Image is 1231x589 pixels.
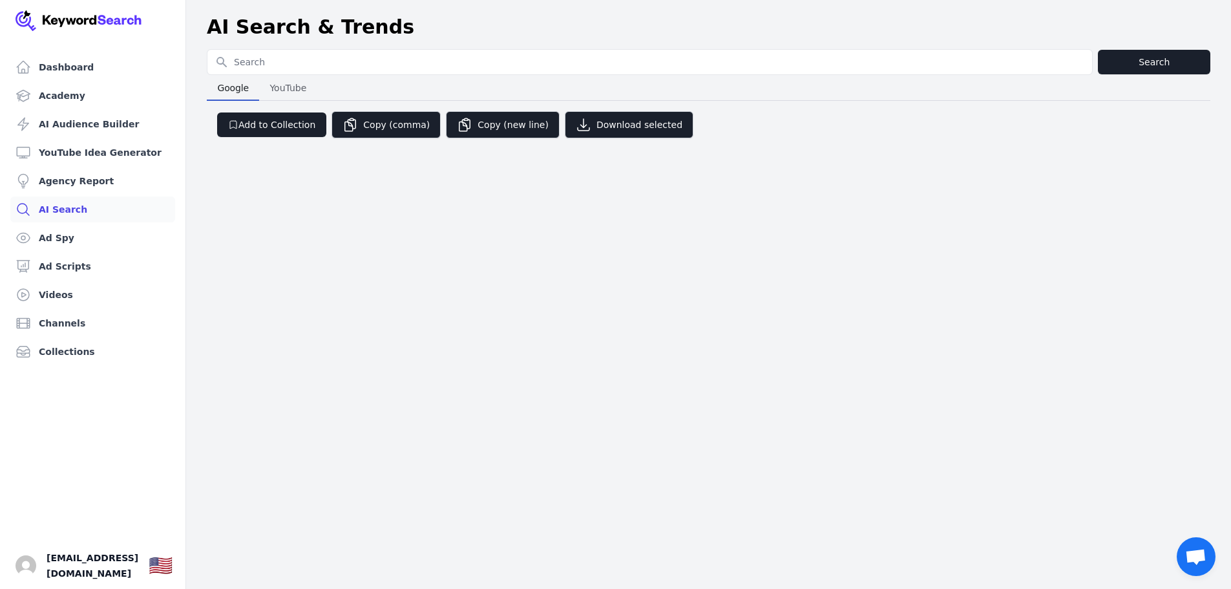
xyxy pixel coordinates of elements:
a: AI Search [10,197,175,222]
button: Add to Collection [217,112,326,137]
span: Google [212,79,254,97]
button: Open user button [16,555,36,576]
div: Open chat [1177,537,1215,576]
h1: AI Search & Trends [207,16,414,39]
button: Copy (new line) [446,111,560,138]
button: Download selected [565,111,693,138]
a: AI Audience Builder [10,111,175,137]
div: 🇺🇸 [149,554,173,577]
button: Copy (comma) [331,111,441,138]
a: Academy [10,83,175,109]
a: Channels [10,310,175,336]
a: Dashboard [10,54,175,80]
a: YouTube Idea Generator [10,140,175,166]
span: YouTube [264,79,311,97]
a: Agency Report [10,168,175,194]
a: Videos [10,282,175,308]
a: Ad Scripts [10,253,175,279]
a: Collections [10,339,175,365]
input: Search [207,50,1092,74]
span: [EMAIL_ADDRESS][DOMAIN_NAME] [47,550,138,581]
button: 🇺🇸 [149,553,173,579]
button: Search [1098,50,1210,74]
img: Your Company [16,10,142,31]
a: Ad Spy [10,225,175,251]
